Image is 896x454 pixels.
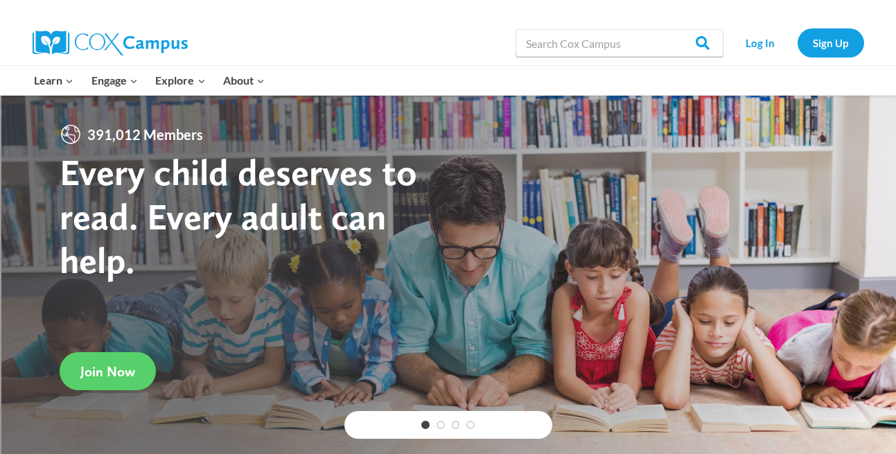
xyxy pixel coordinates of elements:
[155,71,205,89] span: Explore
[730,28,864,57] nav: Secondary Navigation
[91,71,138,89] span: Engage
[33,30,188,55] img: Cox Campus
[798,28,864,57] a: Sign Up
[34,71,73,89] span: Learn
[223,71,265,89] span: About
[516,29,723,57] input: Search Cox Campus
[730,28,791,57] a: Log In
[26,66,274,95] nav: Primary Navigation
